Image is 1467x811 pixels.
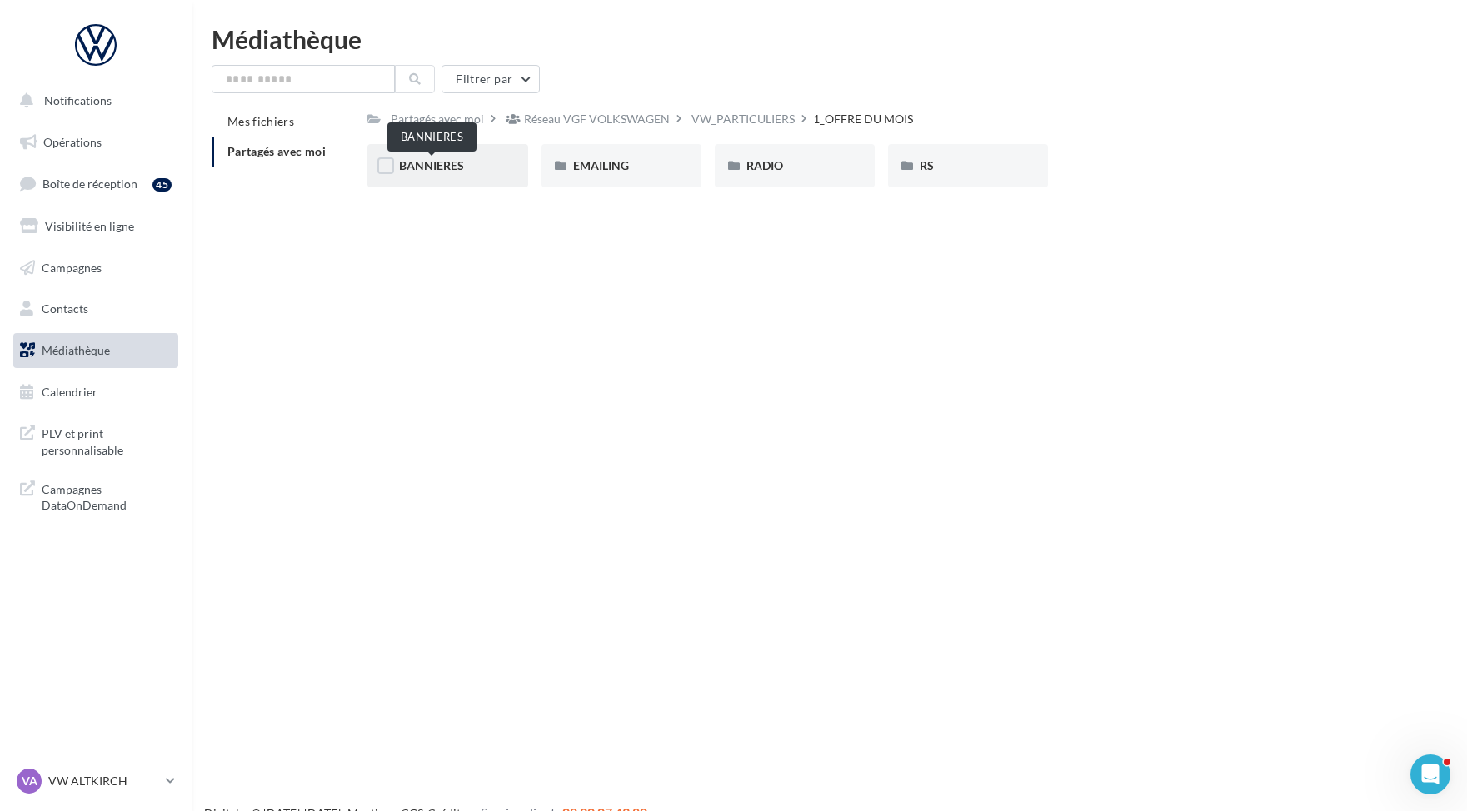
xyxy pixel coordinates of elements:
[42,177,137,191] span: Boîte de réception
[10,125,182,160] a: Opérations
[813,111,913,127] div: 1_OFFRE DU MOIS
[42,260,102,274] span: Campagnes
[10,166,182,202] a: Boîte de réception45
[42,301,88,316] span: Contacts
[42,478,172,514] span: Campagnes DataOnDemand
[442,65,540,93] button: Filtrer par
[10,471,182,520] a: Campagnes DataOnDemand
[212,27,1447,52] div: Médiathèque
[42,385,97,399] span: Calendrier
[227,144,326,158] span: Partagés avec moi
[10,251,182,286] a: Campagnes
[22,773,37,789] span: VA
[746,158,783,172] span: RADIO
[48,773,159,789] p: VW ALTKIRCH
[387,122,477,152] div: BANNIERES
[44,93,112,107] span: Notifications
[227,114,294,128] span: Mes fichiers
[573,158,629,172] span: EMAILING
[45,219,134,233] span: Visibilité en ligne
[42,343,110,357] span: Médiathèque
[13,765,178,797] a: VA VW ALTKIRCH
[10,83,175,118] button: Notifications
[43,135,102,149] span: Opérations
[391,111,484,127] div: Partagés avec moi
[42,422,172,458] span: PLV et print personnalisable
[691,111,795,127] div: VW_PARTICULIERS
[10,209,182,244] a: Visibilité en ligne
[399,158,464,172] span: BANNIERES
[152,178,172,192] div: 45
[524,111,670,127] div: Réseau VGF VOLKSWAGEN
[10,291,182,326] a: Contacts
[10,415,182,465] a: PLV et print personnalisable
[10,375,182,410] a: Calendrier
[920,158,934,172] span: RS
[10,333,182,368] a: Médiathèque
[1410,754,1450,794] iframe: Intercom live chat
